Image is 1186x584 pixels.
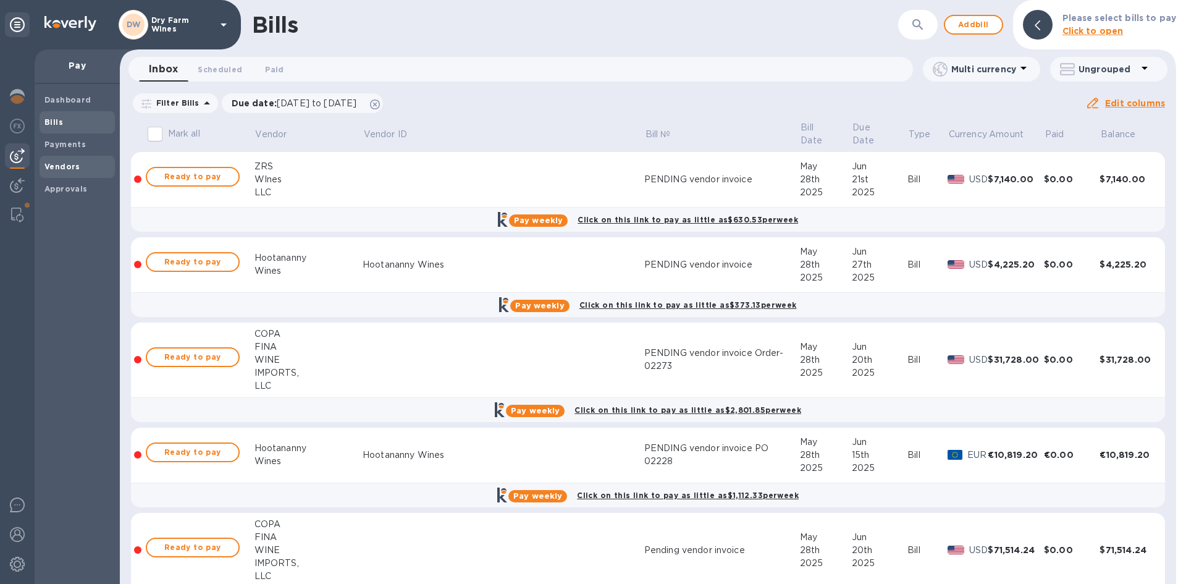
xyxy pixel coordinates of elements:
[1045,128,1064,141] p: Paid
[44,117,63,127] b: Bills
[364,128,423,141] span: Vendor ID
[157,350,229,365] span: Ready to pay
[852,366,908,379] div: 2025
[1062,13,1176,23] b: Please select bills to pay
[1100,173,1155,185] div: $7,140.00
[222,93,384,113] div: Due date:[DATE] to [DATE]
[800,449,852,462] div: 28th
[10,119,25,133] img: Foreign exchange
[1045,128,1080,141] span: Paid
[1101,128,1135,141] p: Balance
[969,544,988,557] p: USD
[1079,63,1137,75] p: Ungrouped
[644,442,800,468] div: PENDING vendor invoice PO 02228
[157,540,229,555] span: Ready to pay
[801,121,851,147] span: Bill Date
[852,353,908,366] div: 20th
[800,173,852,186] div: 28th
[907,544,948,557] div: Bill
[44,59,110,72] p: Pay
[800,531,852,544] div: May
[800,271,852,284] div: 2025
[579,300,797,310] b: Click on this link to pay as little as $373.13 per week
[1100,544,1155,556] div: $71,514.24
[800,186,852,199] div: 2025
[969,258,988,271] p: USD
[644,258,800,271] div: PENDING vendor invoice
[852,557,908,570] div: 2025
[254,531,363,544] div: FINA
[146,347,240,367] button: Ready to pay
[1100,353,1155,366] div: $31,728.00
[969,173,988,186] p: USD
[254,455,363,468] div: Wines
[146,167,240,187] button: Ready to pay
[1044,173,1100,185] div: $0.00
[988,449,1044,461] div: €10,819.20
[168,127,200,140] p: Mark all
[254,366,363,379] div: IMPORTS,
[254,252,363,264] div: Hootananny
[907,258,948,271] div: Bill
[149,61,178,78] span: Inbox
[989,128,1040,141] span: Amount
[800,353,852,366] div: 28th
[909,128,947,141] span: Type
[907,353,948,366] div: Bill
[515,301,564,310] b: Pay weekly
[151,16,213,33] p: Dry Farm Wines
[800,557,852,570] div: 2025
[254,341,363,353] div: FINA
[254,442,363,455] div: Hootananny
[852,341,908,353] div: Jun
[800,258,852,271] div: 28th
[44,184,88,193] b: Approvals
[948,546,964,554] img: USD
[852,121,890,147] p: Due Date
[988,544,1044,556] div: $71,514.24
[852,160,908,173] div: Jun
[255,128,303,141] span: Vendor
[800,341,852,353] div: May
[1062,26,1124,36] b: Click to open
[254,518,363,531] div: COPA
[800,462,852,475] div: 2025
[800,544,852,557] div: 28th
[969,353,988,366] p: USD
[254,264,363,277] div: Wines
[800,160,852,173] div: May
[907,449,948,462] div: Bill
[644,173,800,186] div: PENDING vendor invoice
[948,260,964,269] img: USD
[801,121,835,147] p: Bill Date
[949,128,987,141] p: Currency
[1100,449,1155,461] div: €10,819.20
[646,128,687,141] span: Bill №
[127,20,141,29] b: DW
[852,531,908,544] div: Jun
[277,98,356,108] span: [DATE] to [DATE]
[644,544,800,557] div: Pending vendor invoice
[254,544,363,557] div: WINE
[852,245,908,258] div: Jun
[157,445,229,460] span: Ready to pay
[254,186,363,199] div: LLC
[1100,258,1155,271] div: $4,225.20
[955,17,992,32] span: Add bill
[988,258,1044,271] div: $4,225.20
[198,63,242,76] span: Scheduled
[1044,449,1100,461] div: €0.00
[989,128,1024,141] p: Amount
[44,140,86,149] b: Payments
[254,379,363,392] div: LLC
[852,173,908,186] div: 21st
[252,12,298,38] h1: Bills
[800,436,852,449] div: May
[513,491,562,501] b: Pay weekly
[944,15,1003,35] button: Addbill
[852,462,908,475] div: 2025
[574,405,801,415] b: Click on this link to pay as little as $2,801.85 per week
[800,245,852,258] div: May
[146,442,240,462] button: Ready to pay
